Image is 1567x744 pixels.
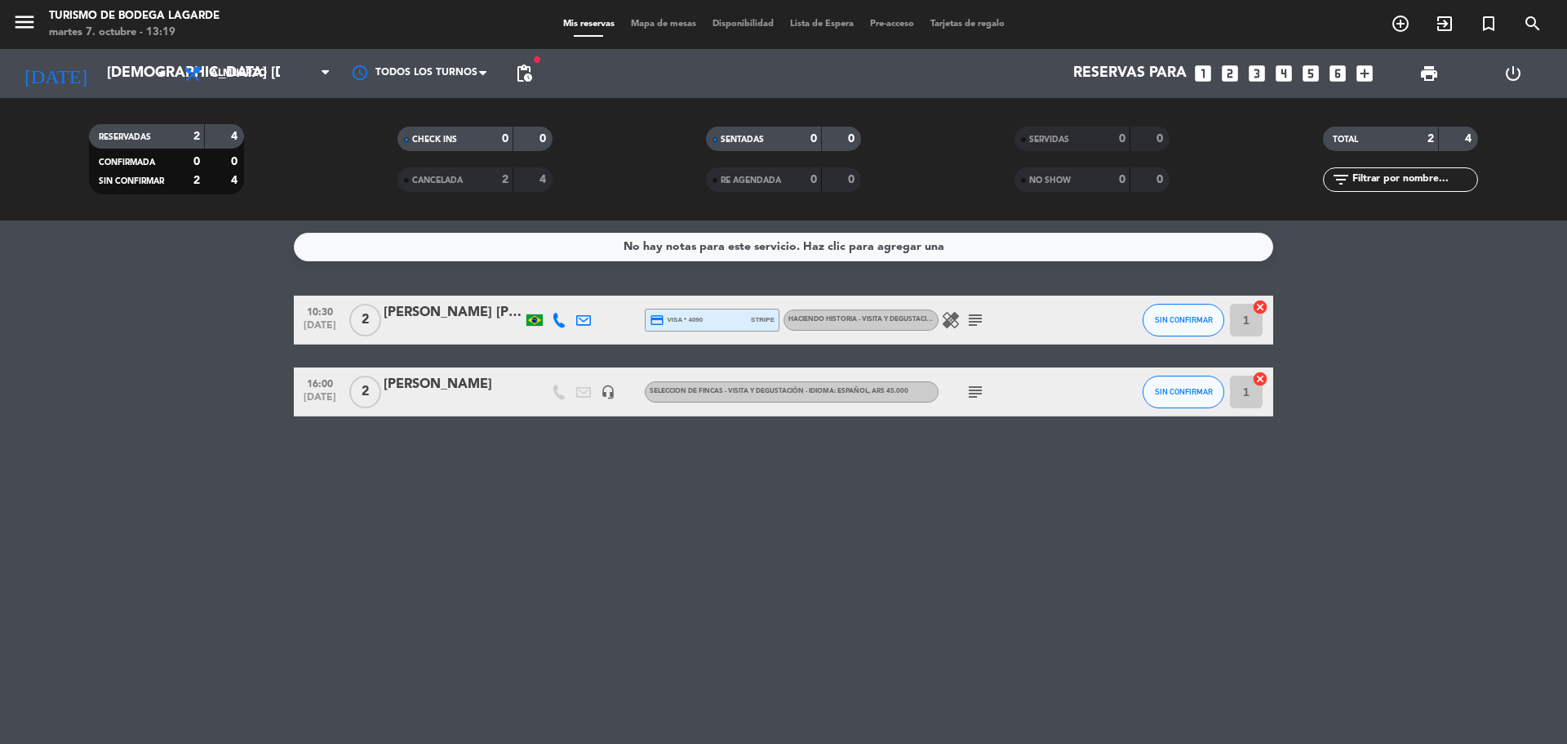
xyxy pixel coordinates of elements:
span: SELECCION DE FINCAS - Visita y degustación - Idioma: Español [650,388,908,394]
span: RE AGENDADA [721,176,781,185]
span: print [1419,64,1439,83]
strong: 0 [848,133,858,145]
span: SERVIDAS [1029,136,1069,144]
i: headset_mic [601,385,615,399]
strong: 0 [848,174,858,185]
div: LOG OUT [1471,49,1555,98]
span: visa * 4090 [650,313,703,327]
i: arrow_drop_down [152,64,171,83]
i: add_circle_outline [1391,14,1410,33]
strong: 4 [231,131,241,142]
strong: 0 [810,133,817,145]
input: Filtrar por nombre... [1351,171,1477,189]
i: healing [941,310,961,330]
i: turned_in_not [1479,14,1498,33]
strong: 2 [1427,133,1434,145]
i: subject [966,382,985,402]
span: 10:30 [300,301,340,320]
strong: 0 [1156,174,1166,185]
strong: 0 [1119,174,1125,185]
strong: 2 [193,175,200,186]
div: Turismo de Bodega Lagarde [49,8,220,25]
strong: 0 [502,133,508,145]
i: power_settings_new [1503,64,1523,83]
span: [DATE] [300,392,340,411]
i: looks_5 [1300,63,1321,84]
span: CANCELADA [412,176,463,185]
span: SIN CONFIRMAR [99,177,164,185]
button: menu [12,10,37,40]
strong: 0 [539,133,549,145]
span: Lista de Espera [782,20,862,29]
span: Disponibilidad [704,20,782,29]
i: search [1523,14,1543,33]
i: cancel [1252,371,1268,387]
span: fiber_manual_record [532,55,542,65]
span: CONFIRMADA [99,158,155,167]
div: [PERSON_NAME] [384,374,522,395]
span: stripe [751,314,775,325]
i: looks_6 [1327,63,1348,84]
i: [DATE] [12,56,99,91]
i: menu [12,10,37,34]
span: HACIENDO HISTORIA - visita y degustación - Idioma: Español [788,316,1002,323]
button: SIN CONFIRMAR [1143,376,1224,408]
span: Tarjetas de regalo [922,20,1013,29]
i: looks_3 [1246,63,1267,84]
span: , ARS 45.000 [868,388,908,394]
i: add_box [1354,63,1375,84]
strong: 0 [810,174,817,185]
strong: 0 [193,156,200,167]
strong: 4 [1465,133,1475,145]
strong: 0 [1156,133,1166,145]
span: TOTAL [1333,136,1358,144]
i: looks_two [1219,63,1241,84]
div: martes 7. octubre - 13:19 [49,25,220,41]
span: 2 [349,304,381,336]
span: Mis reservas [555,20,623,29]
span: 2 [349,376,381,408]
span: pending_actions [514,64,534,83]
span: CHECK INS [412,136,457,144]
strong: 2 [502,174,508,185]
div: [PERSON_NAME] [PERSON_NAME] [384,302,522,323]
i: filter_list [1331,170,1351,189]
strong: 0 [231,156,241,167]
i: subject [966,310,985,330]
i: credit_card [650,313,664,327]
strong: 4 [231,175,241,186]
span: SENTADAS [721,136,764,144]
span: 16:00 [300,373,340,392]
button: SIN CONFIRMAR [1143,304,1224,336]
span: RESERVADAS [99,133,151,141]
i: looks_one [1192,63,1214,84]
span: Almuerzo [211,68,267,79]
span: [DATE] [300,320,340,339]
span: SIN CONFIRMAR [1155,315,1213,324]
strong: 2 [193,131,200,142]
span: Reservas para [1073,65,1187,82]
span: Mapa de mesas [623,20,704,29]
strong: 0 [1119,133,1125,145]
span: NO SHOW [1029,176,1071,185]
i: looks_4 [1273,63,1294,84]
strong: 4 [539,174,549,185]
div: No hay notas para este servicio. Haz clic para agregar una [624,238,944,256]
i: cancel [1252,299,1268,315]
span: Pre-acceso [862,20,922,29]
i: exit_to_app [1435,14,1454,33]
span: SIN CONFIRMAR [1155,387,1213,396]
